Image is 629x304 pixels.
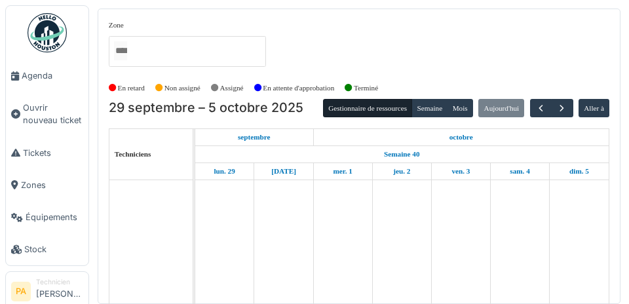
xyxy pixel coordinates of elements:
[478,99,524,117] button: Aujourd'hui
[551,99,573,118] button: Suivant
[6,169,88,201] a: Zones
[354,83,378,94] label: Terminé
[448,163,473,180] a: 3 octobre 2025
[22,69,83,82] span: Agenda
[21,179,83,191] span: Zones
[381,146,423,162] a: Semaine 40
[506,163,533,180] a: 4 octobre 2025
[566,163,592,180] a: 5 octobre 2025
[447,99,473,117] button: Mois
[23,147,83,159] span: Tickets
[36,277,83,287] div: Technicien
[579,99,609,117] button: Aller à
[6,233,88,265] a: Stock
[164,83,200,94] label: Non assigné
[28,13,67,52] img: Badge_color-CXgf-gQk.svg
[390,163,413,180] a: 2 octobre 2025
[210,163,238,180] a: 29 septembre 2025
[109,100,303,116] h2: 29 septembre – 5 octobre 2025
[118,83,145,94] label: En retard
[220,83,244,94] label: Assigné
[235,129,274,145] a: 29 septembre 2025
[268,163,299,180] a: 30 septembre 2025
[446,129,476,145] a: 1 octobre 2025
[115,150,151,158] span: Techniciens
[26,211,83,223] span: Équipements
[114,41,127,60] input: Tous
[263,83,334,94] label: En attente d'approbation
[23,102,83,126] span: Ouvrir nouveau ticket
[6,92,88,136] a: Ouvrir nouveau ticket
[6,201,88,233] a: Équipements
[323,99,412,117] button: Gestionnaire de ressources
[6,60,88,92] a: Agenda
[411,99,448,117] button: Semaine
[109,20,124,31] label: Zone
[330,163,355,180] a: 1 octobre 2025
[6,137,88,169] a: Tickets
[530,99,552,118] button: Précédent
[11,282,31,301] li: PA
[24,243,83,256] span: Stock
